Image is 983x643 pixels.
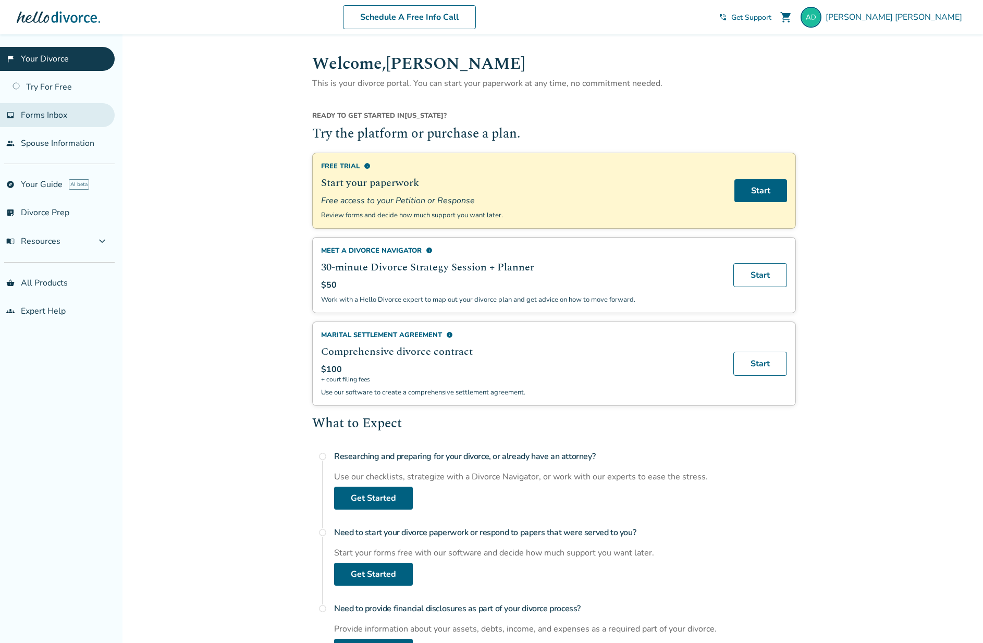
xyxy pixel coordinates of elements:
span: $50 [321,279,337,291]
img: amandaty@yahoo.com [801,7,821,28]
span: AI beta [69,179,89,190]
h2: Try the platform or purchase a plan. [312,125,796,144]
span: shopping_basket [6,279,15,287]
span: info [446,331,453,338]
span: $100 [321,364,342,375]
h2: What to Expect [312,414,796,434]
span: Free access to your Petition or Response [321,195,722,206]
a: Start [733,263,787,287]
span: info [426,247,433,254]
div: Marital Settlement Agreement [321,330,721,340]
span: [PERSON_NAME] [PERSON_NAME] [826,11,966,23]
span: expand_more [96,235,108,248]
h2: 30-minute Divorce Strategy Session + Planner [321,259,721,275]
span: list_alt_check [6,208,15,217]
div: Meet a divorce navigator [321,246,721,255]
span: inbox [6,111,15,119]
div: Provide information about your assets, debts, income, and expenses as a required part of your div... [334,623,796,635]
div: Free Trial [321,162,722,171]
span: + court filing fees [321,375,721,384]
h2: Comprehensive divorce contract [321,344,721,360]
span: radio_button_unchecked [318,528,327,537]
span: Resources [6,236,60,247]
p: Review forms and decide how much support you want later. [321,211,722,220]
div: Start your forms free with our software and decide how much support you want later. [334,547,796,559]
span: Forms Inbox [21,109,67,121]
span: radio_button_unchecked [318,604,327,613]
a: Start [733,352,787,376]
span: menu_book [6,237,15,245]
p: This is your divorce portal. You can start your paperwork at any time, no commitment needed. [312,77,796,90]
span: groups [6,307,15,315]
h4: Researching and preparing for your divorce, or already have an attorney? [334,446,796,467]
h2: Start your paperwork [321,175,722,191]
span: info [364,163,371,169]
span: flag_2 [6,55,15,63]
span: Ready to get started in [312,111,404,120]
a: Get Started [334,487,413,510]
a: Schedule A Free Info Call [343,5,476,29]
h1: Welcome, [PERSON_NAME] [312,51,796,77]
span: people [6,139,15,147]
p: Work with a Hello Divorce expert to map out your divorce plan and get advice on how to move forward. [321,295,721,304]
span: shopping_cart [780,11,792,23]
iframe: Chat Widget [931,593,983,643]
div: [US_STATE] ? [312,111,796,125]
h4: Need to start your divorce paperwork or respond to papers that were served to you? [334,522,796,543]
a: Get Started [334,563,413,586]
div: Use our checklists, strategize with a Divorce Navigator, or work with our experts to ease the str... [334,471,796,483]
span: Get Support [731,13,771,22]
span: explore [6,180,15,189]
a: Start [734,179,787,202]
a: phone_in_talkGet Support [719,13,771,22]
span: phone_in_talk [719,13,727,21]
span: radio_button_unchecked [318,452,327,461]
p: Use our software to create a comprehensive settlement agreement. [321,388,721,397]
h4: Need to provide financial disclosures as part of your divorce process? [334,598,796,619]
